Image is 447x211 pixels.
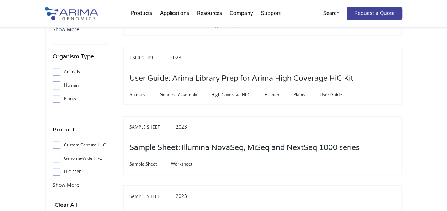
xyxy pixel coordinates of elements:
[53,26,79,33] span: Show More
[170,54,181,61] span: 2023
[347,7,402,20] a: Request a Quote
[129,137,360,159] h3: Sample Sheet: Illumina NovaSeq, MiSeq and NextSeq 1000 series
[129,54,169,62] span: User Guide
[53,80,108,91] label: Human
[53,200,79,210] input: Clear All
[53,66,108,77] label: Animals
[323,9,340,18] p: Search
[320,91,356,99] span: User Guide
[53,167,108,177] label: HiC FFPE
[129,67,353,90] h3: User Guide: Arima Library Prep for Arima High Coverage HiC Kit
[265,91,293,99] span: Human
[129,160,171,168] span: Sample Sheet
[129,91,160,99] span: Animals
[129,192,174,201] span: Sample Sheet
[176,193,187,199] span: 2023
[129,75,353,82] a: User Guide: Arima Library Prep for Arima High Coverage HiC Kit
[171,160,207,168] span: Worksheet
[293,91,320,99] span: Plants
[53,153,108,164] label: Genome-Wide Hi-C
[129,144,360,152] a: Sample Sheet: Illumina NovaSeq, MiSeq and NextSeq 1000 series
[160,91,211,99] span: Genome Assembly
[53,52,108,66] h4: Organism Type
[53,93,108,104] label: Plants
[53,125,108,140] h4: Product
[129,123,174,131] span: Sample Sheet
[176,123,187,130] span: 2023
[53,182,79,188] span: Show More
[53,140,108,150] label: Custom Capture Hi-C
[211,91,265,99] span: High Coverage Hi-C
[45,7,98,20] img: Arima-Genomics-logo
